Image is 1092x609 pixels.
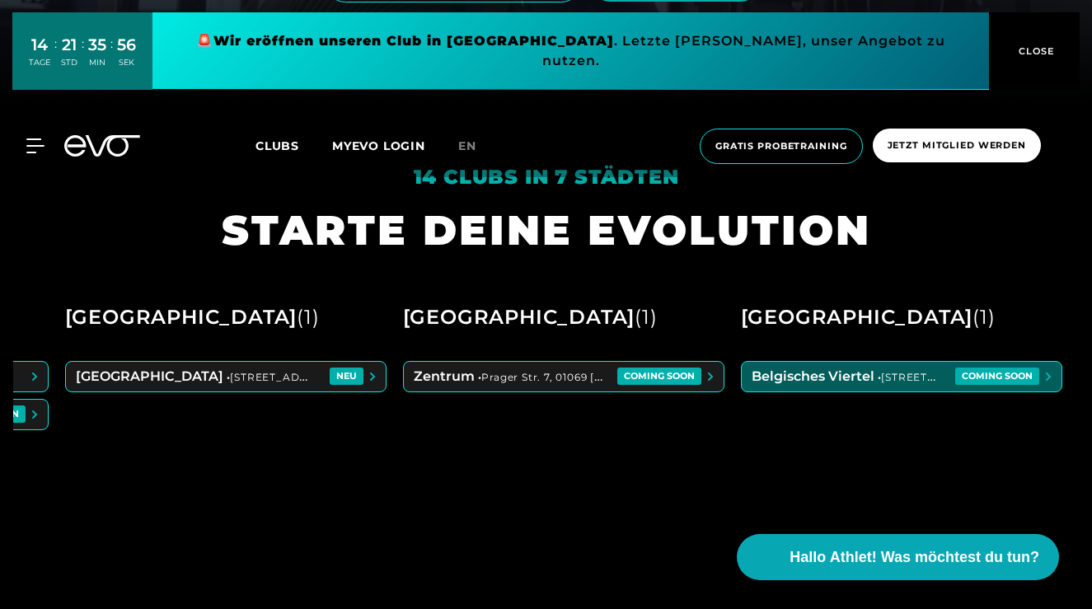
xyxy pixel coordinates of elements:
[868,129,1046,164] a: Jetzt Mitglied werden
[695,129,868,164] a: Gratis Probetraining
[715,139,847,153] span: Gratis Probetraining
[297,305,319,329] span: ( 1 )
[888,138,1026,152] span: Jetzt Mitglied werden
[255,138,299,153] span: Clubs
[82,35,84,78] div: :
[117,57,136,68] div: SEK
[737,534,1059,580] button: Hallo Athlet! Was möchtest du tun?
[29,57,50,68] div: TAGE
[635,305,657,329] span: ( 1 )
[222,204,871,257] h1: STARTE DEINE EVOLUTION
[741,298,996,336] div: [GEOGRAPHIC_DATA]
[65,298,320,336] div: [GEOGRAPHIC_DATA]
[1015,44,1055,59] span: CLOSE
[117,33,136,57] div: 56
[458,138,476,153] span: en
[790,546,1039,569] span: Hallo Athlet! Was möchtest du tun?
[61,57,77,68] div: STD
[88,33,106,57] div: 35
[403,298,658,336] div: [GEOGRAPHIC_DATA]
[88,57,106,68] div: MIN
[972,305,995,329] span: ( 1 )
[332,138,425,153] a: MYEVO LOGIN
[458,137,496,156] a: en
[54,35,57,78] div: :
[110,35,113,78] div: :
[61,33,77,57] div: 21
[989,12,1080,90] button: CLOSE
[29,33,50,57] div: 14
[255,138,332,153] a: Clubs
